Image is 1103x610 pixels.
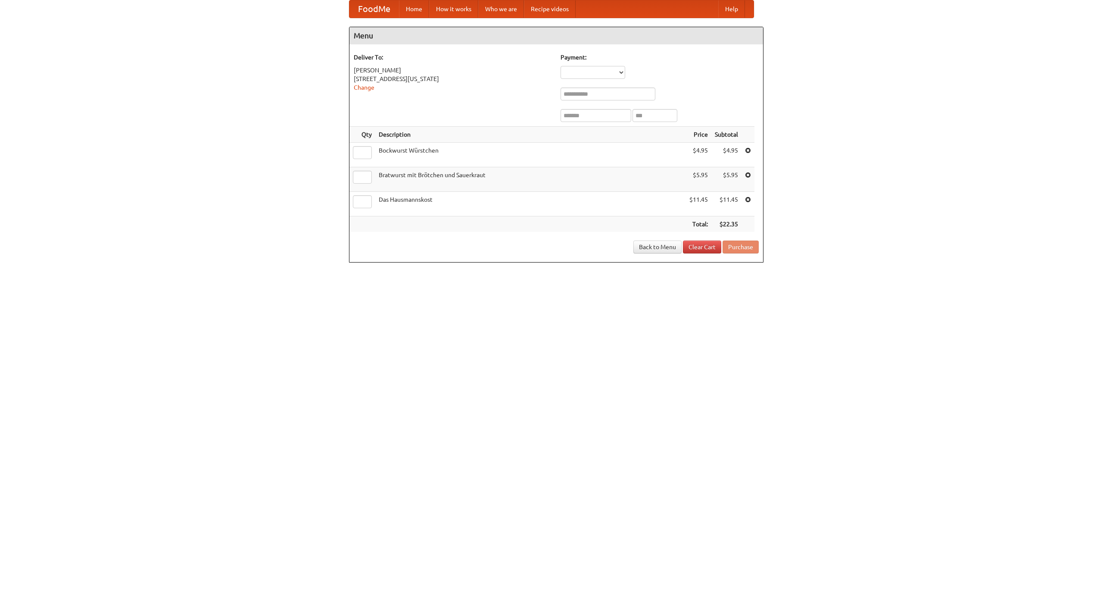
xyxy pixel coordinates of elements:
[686,216,711,232] th: Total:
[561,53,759,62] h5: Payment:
[711,143,742,167] td: $4.95
[349,0,399,18] a: FoodMe
[354,66,552,75] div: [PERSON_NAME]
[686,127,711,143] th: Price
[399,0,429,18] a: Home
[711,192,742,216] td: $11.45
[354,53,552,62] h5: Deliver To:
[686,192,711,216] td: $11.45
[375,127,686,143] th: Description
[375,167,686,192] td: Bratwurst mit Brötchen und Sauerkraut
[349,127,375,143] th: Qty
[478,0,524,18] a: Who we are
[686,143,711,167] td: $4.95
[711,216,742,232] th: $22.35
[686,167,711,192] td: $5.95
[375,192,686,216] td: Das Hausmannskost
[349,27,763,44] h4: Menu
[375,143,686,167] td: Bockwurst Würstchen
[683,241,721,253] a: Clear Cart
[723,241,759,253] button: Purchase
[429,0,478,18] a: How it works
[633,241,682,253] a: Back to Menu
[354,75,552,83] div: [STREET_ADDRESS][US_STATE]
[711,167,742,192] td: $5.95
[524,0,576,18] a: Recipe videos
[718,0,745,18] a: Help
[354,84,374,91] a: Change
[711,127,742,143] th: Subtotal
